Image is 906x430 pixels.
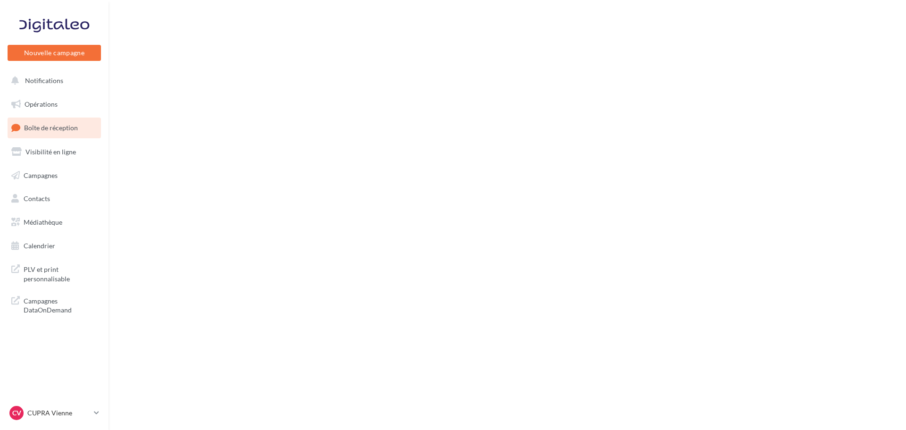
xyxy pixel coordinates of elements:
[24,124,78,132] span: Boîte de réception
[24,194,50,202] span: Contacts
[6,166,103,185] a: Campagnes
[6,212,103,232] a: Médiathèque
[6,236,103,256] a: Calendrier
[25,100,58,108] span: Opérations
[6,71,99,91] button: Notifications
[6,118,103,138] a: Boîte de réception
[6,189,103,209] a: Contacts
[24,295,97,315] span: Campagnes DataOnDemand
[12,408,21,418] span: CV
[24,242,55,250] span: Calendrier
[24,218,62,226] span: Médiathèque
[24,263,97,283] span: PLV et print personnalisable
[24,171,58,179] span: Campagnes
[25,76,63,84] span: Notifications
[6,259,103,287] a: PLV et print personnalisable
[6,291,103,319] a: Campagnes DataOnDemand
[27,408,90,418] p: CUPRA Vienne
[6,94,103,114] a: Opérations
[25,148,76,156] span: Visibilité en ligne
[8,404,101,422] a: CV CUPRA Vienne
[8,45,101,61] button: Nouvelle campagne
[6,142,103,162] a: Visibilité en ligne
